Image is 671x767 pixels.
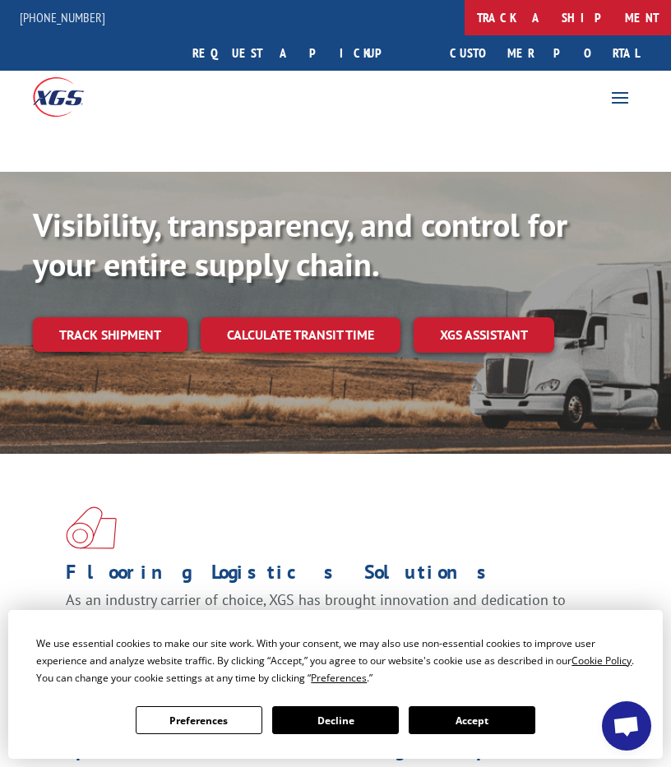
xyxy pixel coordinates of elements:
[36,635,634,686] div: We use essential cookies to make our site work. With your consent, we may also use non-essential ...
[272,706,399,734] button: Decline
[20,9,105,25] a: [PHONE_NUMBER]
[33,203,567,285] b: Visibility, transparency, and control for your entire supply chain.
[136,706,262,734] button: Preferences
[201,317,400,353] a: Calculate transit time
[8,610,663,759] div: Cookie Consent Prompt
[180,35,418,71] a: Request a pickup
[33,317,187,352] a: Track shipment
[66,562,593,590] h1: Flooring Logistics Solutions
[66,590,566,629] span: As an industry carrier of choice, XGS has brought innovation and dedication to flooring logistics...
[311,671,367,685] span: Preferences
[437,35,651,71] a: Customer Portal
[414,317,554,353] a: XGS ASSISTANT
[602,701,651,751] a: Open chat
[66,506,117,549] img: xgs-icon-total-supply-chain-intelligence-red
[409,706,535,734] button: Accept
[572,654,632,668] span: Cookie Policy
